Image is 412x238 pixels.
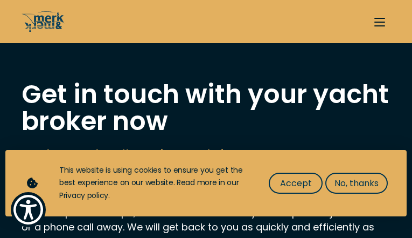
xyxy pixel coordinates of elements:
[59,164,247,202] div: This website is using cookies to ensure you get the best experience on our website. Read more in ...
[280,176,312,190] span: Accept
[269,173,323,194] button: Accept
[334,176,379,190] span: No, thanks
[22,146,390,165] h2: Merk & Merk Full Service Yachting Company
[11,192,46,227] button: Show Accessibility Preferences
[22,81,390,135] h1: Get in touch with your yacht broker now
[59,190,108,201] a: Privacy policy
[325,173,388,194] button: No, thanks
